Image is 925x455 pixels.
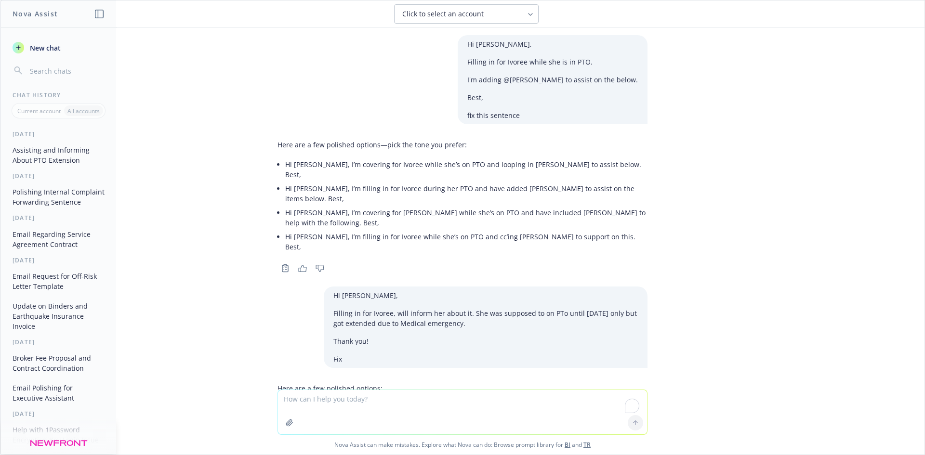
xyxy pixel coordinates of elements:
p: Here are a few polished options: [277,383,647,393]
p: Current account [17,107,61,115]
div: Chat History [1,91,116,99]
h1: Nova Assist [13,9,58,19]
button: Thumbs down [312,261,328,275]
button: New chat [9,39,108,56]
button: Assisting and Informing About PTO Extension [9,142,108,168]
p: Here are a few polished options—pick the tone you prefer: [277,140,647,150]
button: Help with 1Password Encryption Key Login Issue [9,422,108,448]
button: Polishing Internal Complaint Forwarding Sentence [9,184,108,210]
p: Thank you! [333,336,638,346]
span: Nova Assist can make mistakes. Explore what Nova can do: Browse prompt library for and [4,435,921,455]
button: Broker Fee Proposal and Contract Coordination [9,350,108,376]
a: BI [565,441,570,449]
button: Email Regarding Service Agreement Contract [9,226,108,252]
li: Hi [PERSON_NAME], I’m covering for [PERSON_NAME] while she’s on PTO and have included [PERSON_NAM... [285,206,647,230]
button: Email Request for Off-Risk Letter Template [9,268,108,294]
button: Email Polishing for Executive Assistant [9,380,108,406]
div: [DATE] [1,256,116,264]
p: Filling in for Ivoree while she is in PTO. [467,57,638,67]
li: Hi [PERSON_NAME], I’m covering for Ivoree while she’s on PTO and looping in [PERSON_NAME] to assi... [285,157,647,182]
p: fix this sentence [467,110,638,120]
li: Hi [PERSON_NAME], I’m filling in for Ivoree while she’s on PTO and cc’ing [PERSON_NAME] to suppor... [285,230,647,254]
div: [DATE] [1,338,116,346]
button: Update on Binders and Earthquake Insurance Invoice [9,298,108,334]
span: New chat [28,43,61,53]
button: Click to select an account [394,4,539,24]
textarea: To enrich screen reader interactions, please activate Accessibility in Grammarly extension settings [278,390,647,434]
p: All accounts [67,107,100,115]
div: [DATE] [1,410,116,418]
div: [DATE] [1,172,116,180]
p: Filling in for Ivoree, will inform her about it. She was supposed to on PTo until [DATE] only but... [333,308,638,328]
svg: Copy to clipboard [281,264,290,273]
p: Best, [467,92,638,103]
a: TR [583,441,591,449]
div: [DATE] [1,214,116,222]
p: Hi [PERSON_NAME], [467,39,638,49]
input: Search chats [28,64,105,78]
p: Fix [333,354,638,364]
p: I'm adding @[PERSON_NAME] to assist on the below. [467,75,638,85]
p: Hi [PERSON_NAME], [333,290,638,300]
div: [DATE] [1,130,116,138]
span: Click to select an account [402,9,484,19]
li: Hi [PERSON_NAME], I’m filling in for Ivoree during her PTO and have added [PERSON_NAME] to assist... [285,182,647,206]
